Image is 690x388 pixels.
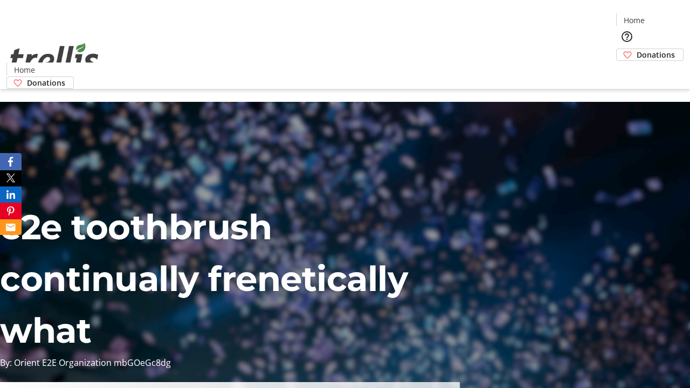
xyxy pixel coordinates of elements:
img: Orient E2E Organization mbGOeGc8dg's Logo [6,31,102,85]
a: Home [617,15,651,26]
span: Home [14,64,35,75]
a: Donations [6,77,74,89]
button: Cart [616,61,638,82]
a: Donations [616,48,684,61]
a: Home [7,64,42,75]
button: Help [616,26,638,47]
span: Home [624,15,645,26]
span: Donations [637,49,675,60]
span: Donations [27,77,65,88]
